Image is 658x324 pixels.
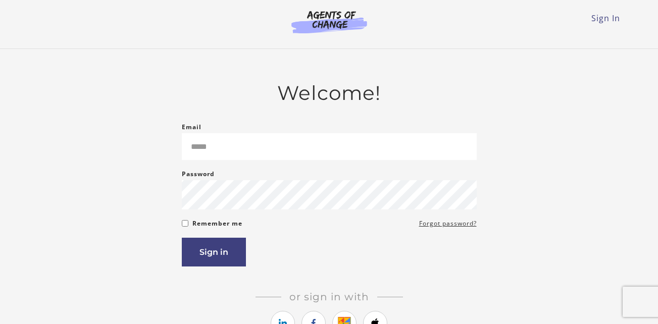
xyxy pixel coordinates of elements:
a: Forgot password? [419,218,477,230]
span: Or sign in with [281,291,377,303]
a: Sign In [591,13,620,24]
img: Agents of Change Logo [281,10,378,33]
label: Remember me [192,218,242,230]
h2: Welcome! [182,81,477,105]
label: Email [182,121,201,133]
button: Sign in [182,238,246,266]
label: Password [182,168,215,180]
